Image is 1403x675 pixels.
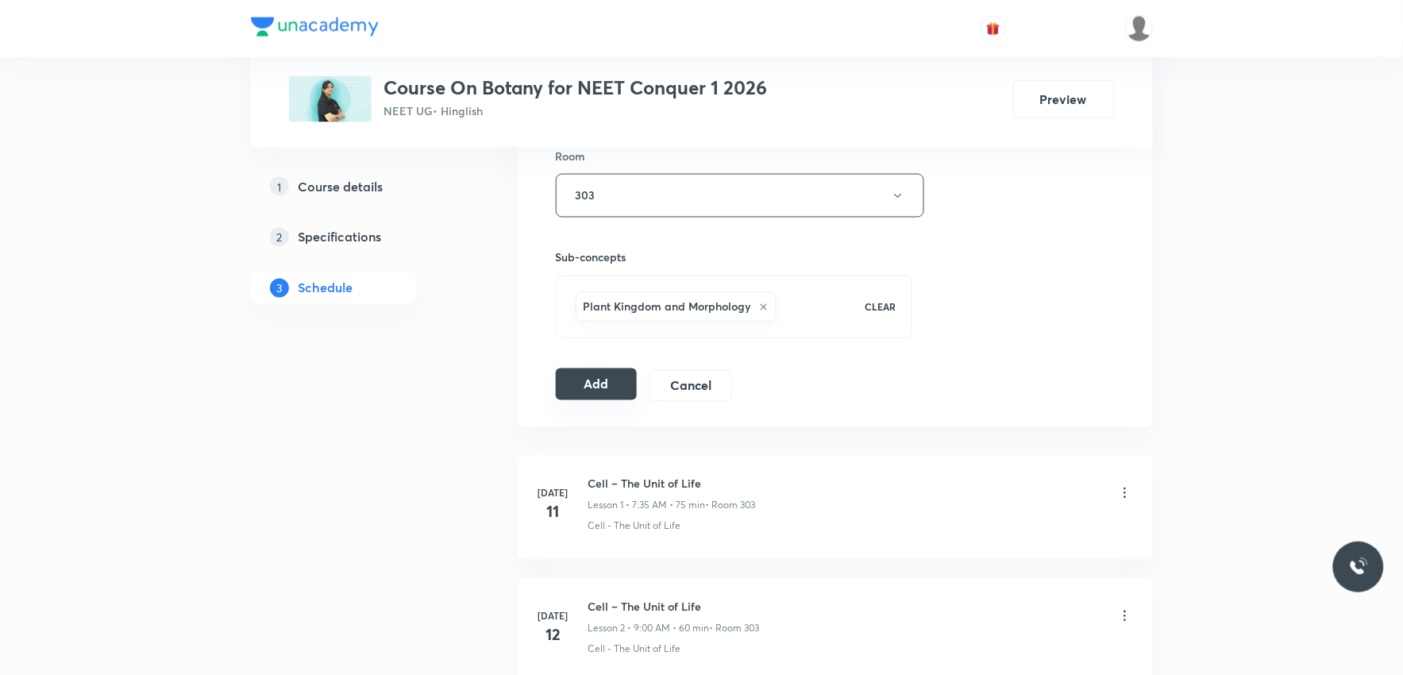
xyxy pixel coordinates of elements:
p: Cell - The Unit of Life [588,519,681,534]
p: • Room 303 [710,622,760,636]
p: NEET UG • Hinglish [384,102,768,119]
img: avatar [986,21,1000,36]
img: Company Logo [251,17,379,37]
p: • Room 303 [706,499,756,513]
h6: Cell – The Unit of Life [588,599,760,615]
h6: Room [556,148,586,164]
a: Company Logo [251,17,379,40]
h5: Specifications [299,228,382,247]
h6: Cell – The Unit of Life [588,476,756,492]
a: 1Course details [251,171,467,202]
p: 2 [270,228,289,247]
img: Arvind Bhargav [1126,15,1153,42]
button: 303 [556,174,924,218]
img: ttu [1349,557,1368,577]
p: Lesson 1 • 7:35 AM • 75 min [588,499,706,513]
h6: Sub-concepts [556,249,913,266]
h6: Plant Kingdom and Morphology [584,299,751,315]
h4: 11 [538,500,569,524]
h4: 12 [538,623,569,647]
p: CLEAR [865,300,896,314]
button: Preview [1013,80,1115,118]
p: 1 [270,177,289,196]
h5: Schedule [299,279,353,298]
button: Cancel [649,370,731,402]
p: Lesson 2 • 9:00 AM • 60 min [588,622,710,636]
p: 3 [270,279,289,298]
h6: [DATE] [538,609,569,623]
h3: Course On Botany for NEET Conquer 1 2026 [384,76,768,99]
button: Add [556,368,638,400]
button: avatar [981,16,1006,41]
h5: Course details [299,177,384,196]
img: 6C3C6387-3285-484D-8CA7-76057E774DCD_plus.png [289,76,372,122]
p: Cell - The Unit of Life [588,642,681,657]
a: 2Specifications [251,222,467,253]
h6: [DATE] [538,486,569,500]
